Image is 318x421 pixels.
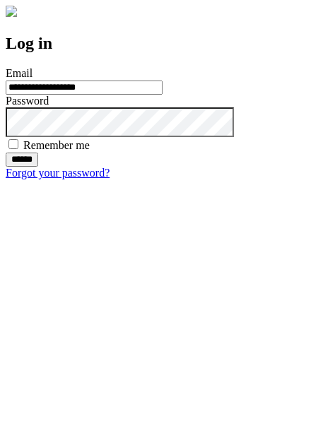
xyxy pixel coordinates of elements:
label: Remember me [23,139,90,151]
label: Password [6,95,49,107]
img: logo-4e3dc11c47720685a147b03b5a06dd966a58ff35d612b21f08c02c0306f2b779.png [6,6,17,17]
h2: Log in [6,34,312,53]
label: Email [6,67,33,79]
a: Forgot your password? [6,167,110,179]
